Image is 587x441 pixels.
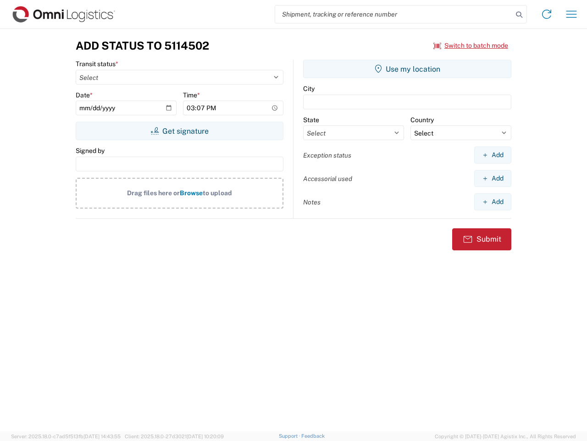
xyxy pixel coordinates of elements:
[125,434,224,439] span: Client: 2025.18.0-27d3021
[76,60,118,68] label: Transit status
[203,189,232,197] span: to upload
[76,39,209,52] h3: Add Status to 5114502
[127,189,180,197] span: Drag files here or
[303,85,315,93] label: City
[301,433,325,439] a: Feedback
[303,116,319,124] label: State
[76,91,93,99] label: Date
[303,198,321,206] label: Notes
[474,170,511,187] button: Add
[76,122,283,140] button: Get signature
[303,175,352,183] label: Accessorial used
[474,193,511,210] button: Add
[187,434,224,439] span: [DATE] 10:20:09
[83,434,121,439] span: [DATE] 14:43:55
[11,434,121,439] span: Server: 2025.18.0-c7ad5f513fb
[279,433,302,439] a: Support
[410,116,434,124] label: Country
[435,432,576,441] span: Copyright © [DATE]-[DATE] Agistix Inc., All Rights Reserved
[474,147,511,164] button: Add
[303,60,511,78] button: Use my location
[303,151,351,159] label: Exception status
[433,38,508,53] button: Switch to batch mode
[183,91,200,99] label: Time
[180,189,203,197] span: Browse
[452,228,511,250] button: Submit
[76,147,105,155] label: Signed by
[275,6,513,23] input: Shipment, tracking or reference number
